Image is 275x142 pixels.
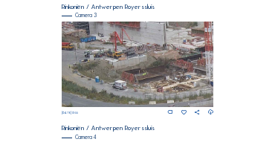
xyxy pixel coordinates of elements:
[62,22,214,107] img: Image
[62,135,214,140] div: Camera 4
[62,111,78,114] span: [DATE] 12:55
[62,125,214,132] div: Rinkoniën / Antwerpen Royerssluis
[62,4,214,10] div: Rinkoniën / Antwerpen Royerssluis
[62,13,214,18] div: Camera 3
